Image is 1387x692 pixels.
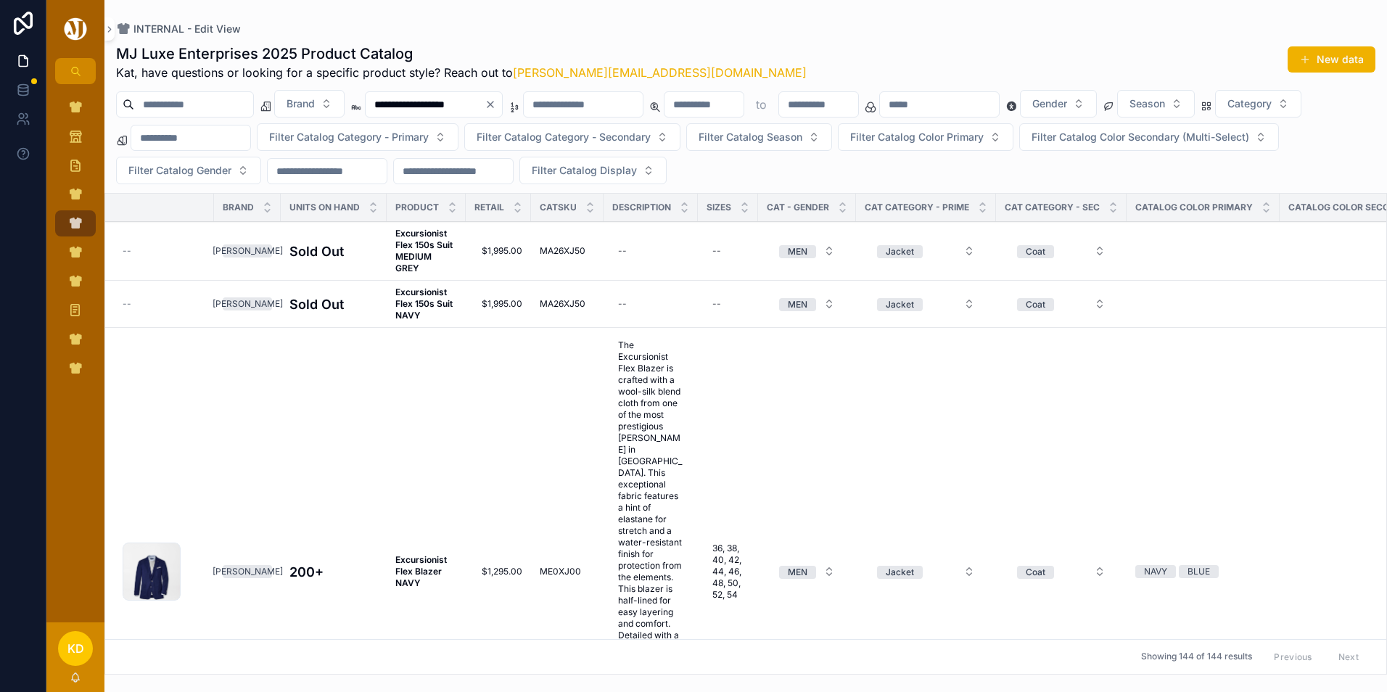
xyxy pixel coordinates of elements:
div: [PERSON_NAME] [213,565,283,578]
div: MEN [788,566,807,579]
span: CAT - GENDER [767,202,829,213]
span: -- [123,245,131,257]
a: Select Button [865,237,987,265]
button: Select Button [1020,90,1097,118]
span: MA26XJ50 [540,245,585,257]
button: Select Button [767,291,847,317]
span: MA26XJ50 [540,298,585,310]
div: MEN [788,245,807,258]
span: Product [395,202,439,213]
button: Unselect JACKET [877,297,923,311]
div: scrollable content [46,84,104,400]
strong: Excursionist Flex Blazer NAVY [395,554,449,588]
button: Select Button [838,123,1013,151]
a: Select Button [865,558,987,585]
a: Sold Out [289,242,378,261]
a: -- [612,292,689,316]
span: Category [1227,96,1272,111]
button: Select Button [274,90,345,118]
span: Kat, have questions or looking for a specific product style? Reach out to [116,64,807,81]
div: -- [712,245,721,257]
a: INTERNAL - Edit View [116,22,241,36]
span: Showing 144 of 144 results [1141,651,1252,663]
a: -- [707,239,749,263]
div: [PERSON_NAME] [213,244,283,258]
span: Description [612,202,671,213]
span: Brand [223,202,254,213]
a: 200+ [289,562,378,582]
span: ME0XJ00 [540,566,581,577]
a: [PERSON_NAME][EMAIL_ADDRESS][DOMAIN_NAME] [513,65,807,80]
button: Select Button [767,238,847,264]
a: $1,295.00 [474,566,522,577]
div: -- [712,298,721,310]
a: Select Button [865,290,987,318]
button: Select Button [1019,123,1279,151]
button: Unselect JACKET [877,564,923,579]
div: Coat [1026,245,1045,258]
a: [PERSON_NAME] [223,297,272,310]
span: Filter Catalog Category - Secondary [477,130,651,144]
div: -- [618,298,627,310]
span: Filter Catalog Season [699,130,802,144]
a: -- [123,298,205,310]
a: $1,995.00 [474,245,522,257]
button: Select Button [1117,90,1195,118]
span: KD [67,640,84,657]
button: Unselect COAT [1017,244,1054,258]
div: NAVY [1144,565,1167,578]
div: BLUE [1188,565,1210,578]
a: 36, 38, 40, 42, 44, 46, 48, 50, 52, 54 [707,537,749,606]
a: Select Button [767,558,847,585]
span: Brand [287,96,315,111]
h1: MJ Luxe Enterprises 2025 Product Catalog [116,44,807,64]
a: -- [612,239,689,263]
button: Select Button [865,291,987,317]
button: Select Button [686,123,832,151]
div: MEN [788,298,807,311]
strong: Excursionist Flex 150s Suit NAVY [395,287,455,321]
button: Select Button [1215,90,1301,118]
span: 36, 38, 40, 42, 44, 46, 48, 50, 52, 54 [712,543,744,601]
span: Filter Catalog Gender [128,163,231,178]
div: Jacket [886,566,914,579]
a: -- [707,292,749,316]
button: Select Button [1005,291,1117,317]
span: Gender [1032,96,1067,111]
span: CATSKU [540,202,577,213]
span: Retail [474,202,504,213]
button: Select Button [865,559,987,585]
a: $1,995.00 [474,298,522,310]
a: [PERSON_NAME] [223,244,272,258]
a: Select Button [1005,558,1118,585]
a: -- [123,245,205,257]
button: Unselect JACKET [877,244,923,258]
a: MA26XJ50 [540,298,595,310]
div: Coat [1026,298,1045,311]
a: Select Button [1005,237,1118,265]
strong: Excursionist Flex 150s Suit MEDIUM GREY [395,228,455,273]
a: New data [1288,46,1375,73]
a: Select Button [767,237,847,265]
button: Select Button [865,238,987,264]
span: -- [123,298,131,310]
span: Filter Catalog Category - Primary [269,130,429,144]
div: Jacket [886,245,914,258]
span: Filter Catalog Color Primary [850,130,984,144]
a: MA26XJ50 [540,245,595,257]
span: Catalog Color Primary [1135,202,1253,213]
span: Season [1129,96,1165,111]
span: Units On Hand [289,202,360,213]
button: Select Button [767,559,847,585]
a: Excursionist Flex Blazer NAVY [395,554,457,589]
button: Select Button [519,157,667,184]
a: Sold Out [289,294,378,314]
button: Select Button [1005,238,1117,264]
p: to [756,96,767,113]
button: Clear [485,99,502,110]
